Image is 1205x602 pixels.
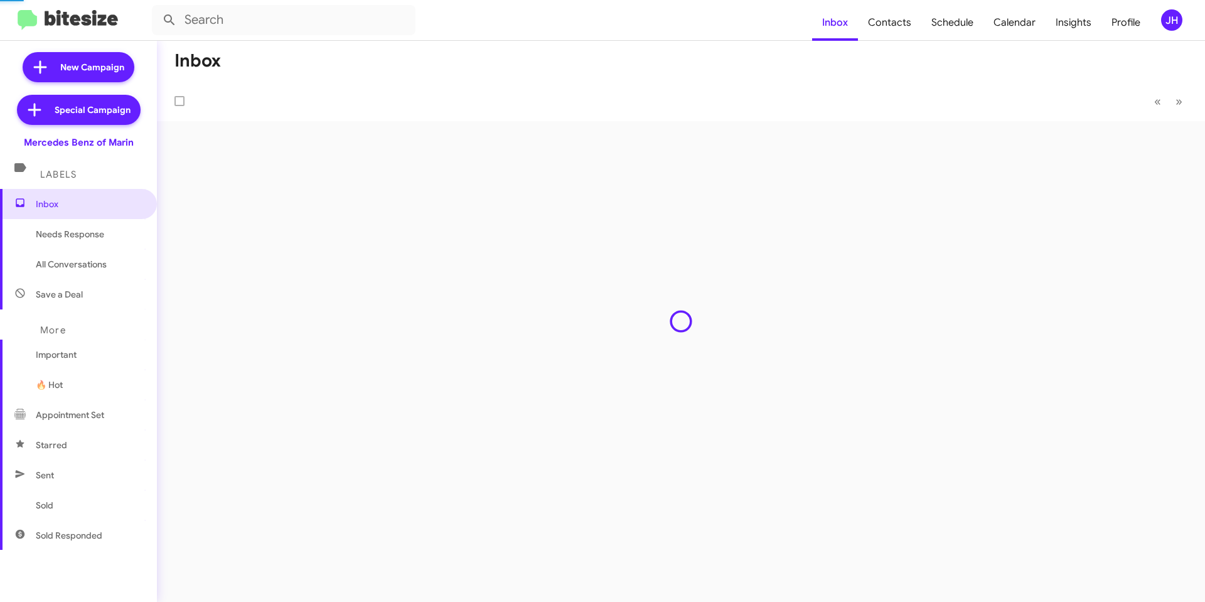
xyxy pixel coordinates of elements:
[174,51,221,71] h1: Inbox
[36,469,54,481] span: Sent
[1147,89,1190,114] nav: Page navigation example
[40,325,66,336] span: More
[24,136,134,149] div: Mercedes Benz of Marin
[812,4,858,41] a: Inbox
[36,529,102,542] span: Sold Responded
[40,169,77,180] span: Labels
[36,198,142,210] span: Inbox
[1176,94,1182,109] span: »
[1147,89,1169,114] button: Previous
[36,409,104,421] span: Appointment Set
[858,4,921,41] a: Contacts
[1101,4,1150,41] a: Profile
[1168,89,1190,114] button: Next
[36,288,83,301] span: Save a Deal
[36,348,142,361] span: Important
[36,379,63,391] span: 🔥 Hot
[36,258,107,271] span: All Conversations
[60,61,124,73] span: New Campaign
[921,4,983,41] a: Schedule
[1161,9,1182,31] div: JH
[36,439,67,451] span: Starred
[983,4,1046,41] a: Calendar
[152,5,415,35] input: Search
[55,104,131,116] span: Special Campaign
[17,95,141,125] a: Special Campaign
[36,499,53,512] span: Sold
[23,52,134,82] a: New Campaign
[1046,4,1101,41] a: Insights
[36,228,142,240] span: Needs Response
[1154,94,1161,109] span: «
[1150,9,1191,31] button: JH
